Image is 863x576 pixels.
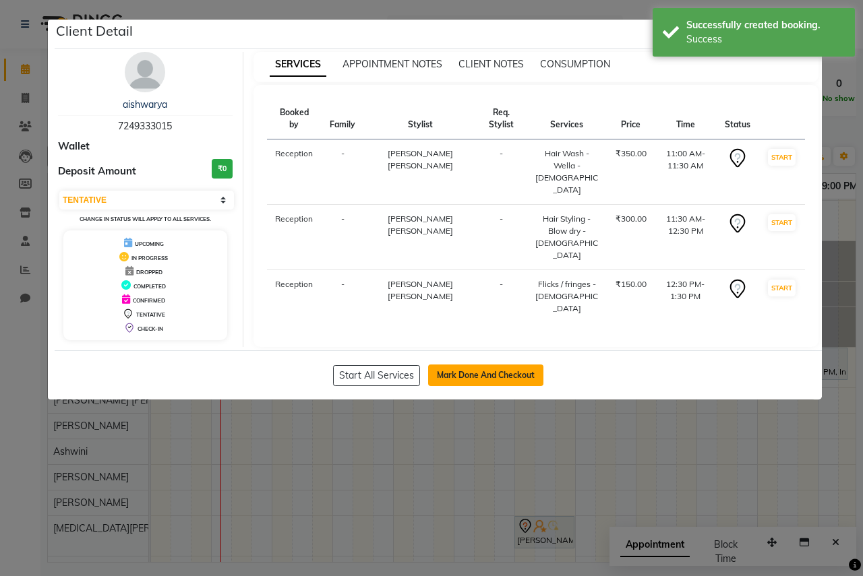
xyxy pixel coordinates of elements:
[477,270,527,323] td: -
[322,98,363,139] th: Family
[655,205,717,270] td: 11:30 AM-12:30 PM
[428,364,543,386] button: Mark Done And Checkout
[768,149,796,166] button: START
[717,98,758,139] th: Status
[133,297,165,304] span: CONFIRMED
[535,278,599,315] div: Flicks / fringes - [DEMOGRAPHIC_DATA]
[267,205,322,270] td: Reception
[388,279,453,301] span: [PERSON_NAME] [PERSON_NAME]
[125,52,165,92] img: avatar
[363,98,476,139] th: Stylist
[535,213,599,261] div: Hair Styling - Blow dry - [DEMOGRAPHIC_DATA]
[655,98,717,139] th: Time
[58,164,136,179] span: Deposit Amount
[136,269,162,276] span: DROPPED
[768,280,796,296] button: START
[477,139,527,205] td: -
[322,270,363,323] td: -
[607,98,655,139] th: Price
[343,58,442,70] span: APPOINTMENT NOTES
[540,58,610,70] span: CONSUMPTION
[80,216,211,222] small: Change in status will apply to all services.
[686,32,845,46] div: Success
[655,270,717,323] td: 12:30 PM-1:30 PM
[616,148,647,160] div: ₹350.00
[616,213,647,225] div: ₹300.00
[212,159,233,179] h3: ₹0
[118,120,172,132] span: 7249333015
[138,325,163,332] span: CHECK-IN
[477,98,527,139] th: Req. Stylist
[477,205,527,270] td: -
[123,98,167,110] a: aishwarya
[535,148,599,196] div: Hair Wash - Wella - [DEMOGRAPHIC_DATA]
[135,241,164,247] span: UPCOMING
[267,98,322,139] th: Booked by
[388,214,453,236] span: [PERSON_NAME] [PERSON_NAME]
[388,148,453,170] span: [PERSON_NAME] [PERSON_NAME]
[616,278,647,290] div: ₹150.00
[136,311,165,318] span: TENTATIVE
[56,21,133,41] h5: Client Detail
[133,283,166,290] span: COMPLETED
[527,98,607,139] th: Services
[270,53,326,77] span: SERVICES
[458,58,524,70] span: CLIENT NOTES
[686,18,845,32] div: Successfully created booking.
[768,214,796,231] button: START
[655,139,717,205] td: 11:00 AM-11:30 AM
[58,139,90,154] span: Wallet
[322,205,363,270] td: -
[267,139,322,205] td: Reception
[322,139,363,205] td: -
[267,270,322,323] td: Reception
[131,255,168,261] span: IN PROGRESS
[333,365,420,386] button: Start All Services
